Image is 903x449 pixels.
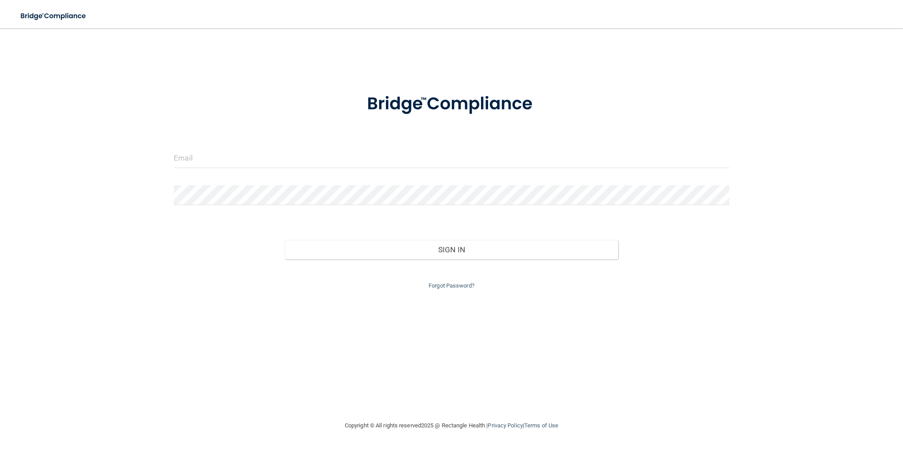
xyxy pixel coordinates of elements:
[524,422,558,429] a: Terms of Use
[349,81,554,127] img: bridge_compliance_login_screen.278c3ca4.svg
[291,412,612,440] div: Copyright © All rights reserved 2025 @ Rectangle Health | |
[174,148,729,168] input: Email
[285,240,618,259] button: Sign In
[429,282,474,289] a: Forgot Password?
[488,422,522,429] a: Privacy Policy
[13,7,94,25] img: bridge_compliance_login_screen.278c3ca4.svg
